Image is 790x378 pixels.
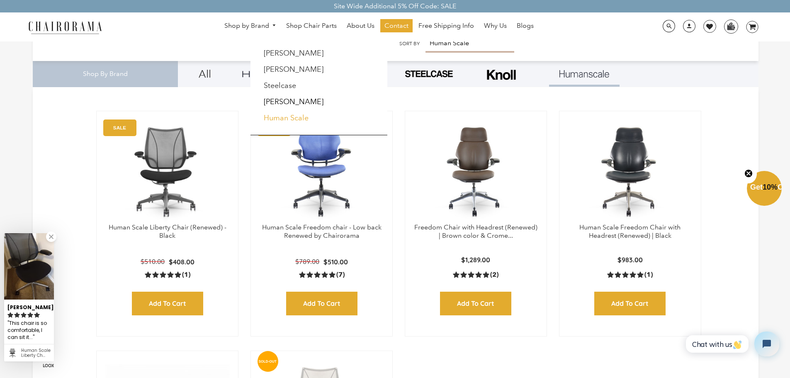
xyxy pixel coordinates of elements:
svg: rating icon full [21,312,27,318]
button: Close teaser [740,164,757,183]
span: About Us [347,22,374,30]
span: Free Shipping Info [418,22,474,30]
div: This chair is so comfortable, I can sit it in for hours without hurting.... [7,319,51,342]
img: chairorama [24,20,107,34]
a: [PERSON_NAME] [264,97,323,106]
span: Get Off [750,183,788,191]
a: About Us [343,19,379,32]
a: [PERSON_NAME] [264,49,323,58]
div: Human Scale Liberty Chair (Renewed) - Black [21,348,51,358]
a: Shop Chair Parts [282,19,341,32]
svg: rating icon full [34,312,40,318]
div: Get10%OffClose teaser [747,172,782,207]
a: Contact [380,19,413,32]
span: Blogs [517,22,534,30]
iframe: Tidio Chat [677,324,786,363]
a: [PERSON_NAME] [264,65,323,74]
span: 10% [763,183,778,191]
img: WhatsApp_Image_2024-07-12_at_16.23.01.webp [724,20,737,32]
span: Contact [384,22,408,30]
svg: rating icon full [27,312,33,318]
span: Why Us [484,22,507,30]
a: Human Scale [264,113,309,122]
img: Marianne R. review of Human Scale Liberty Chair (Renewed) - Black [4,233,54,300]
a: Why Us [480,19,511,32]
svg: rating icon full [7,312,13,318]
a: Blogs [513,19,538,32]
div: [PERSON_NAME] [7,301,51,311]
a: Shop by Brand [220,20,281,32]
svg: rating icon full [14,312,20,318]
span: Shop Chair Parts [286,22,337,30]
a: Steelcase [264,81,296,90]
a: Free Shipping Info [414,19,478,32]
nav: DesktopNavigation [142,19,616,34]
